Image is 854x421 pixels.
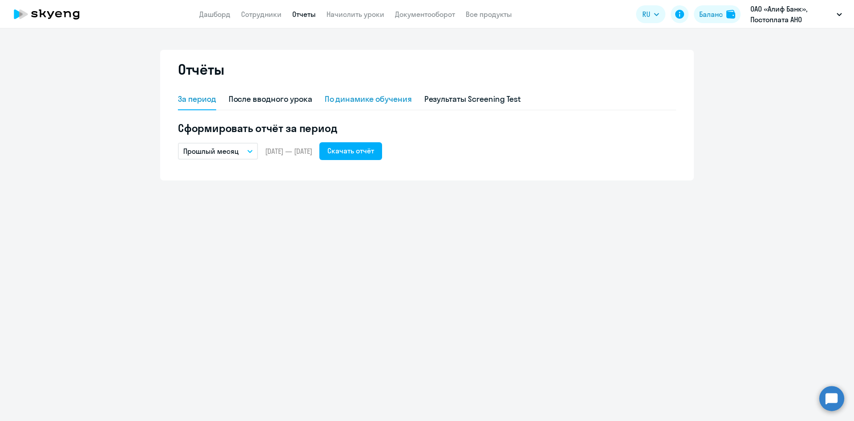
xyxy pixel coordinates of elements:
[642,9,650,20] span: RU
[178,143,258,160] button: Прошлый месяц
[241,10,282,19] a: Сотрудники
[726,10,735,19] img: balance
[746,4,846,25] button: ОАО «Алиф Банк», Постоплата АНО
[325,93,412,105] div: По динамике обучения
[265,146,312,156] span: [DATE] — [DATE]
[694,5,741,23] button: Балансbalance
[178,60,224,78] h2: Отчёты
[424,93,521,105] div: Результаты Screening Test
[292,10,316,19] a: Отчеты
[178,121,676,135] h5: Сформировать отчёт за период
[319,142,382,160] button: Скачать отчёт
[183,146,239,156] p: Прошлый месяц
[395,10,455,19] a: Документооборот
[466,10,512,19] a: Все продукты
[229,93,312,105] div: После вводного урока
[327,145,374,156] div: Скачать отчёт
[178,93,216,105] div: За период
[636,5,665,23] button: RU
[326,10,384,19] a: Начислить уроки
[199,10,230,19] a: Дашборд
[750,4,833,25] p: ОАО «Алиф Банк», Постоплата АНО
[699,9,723,20] div: Баланс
